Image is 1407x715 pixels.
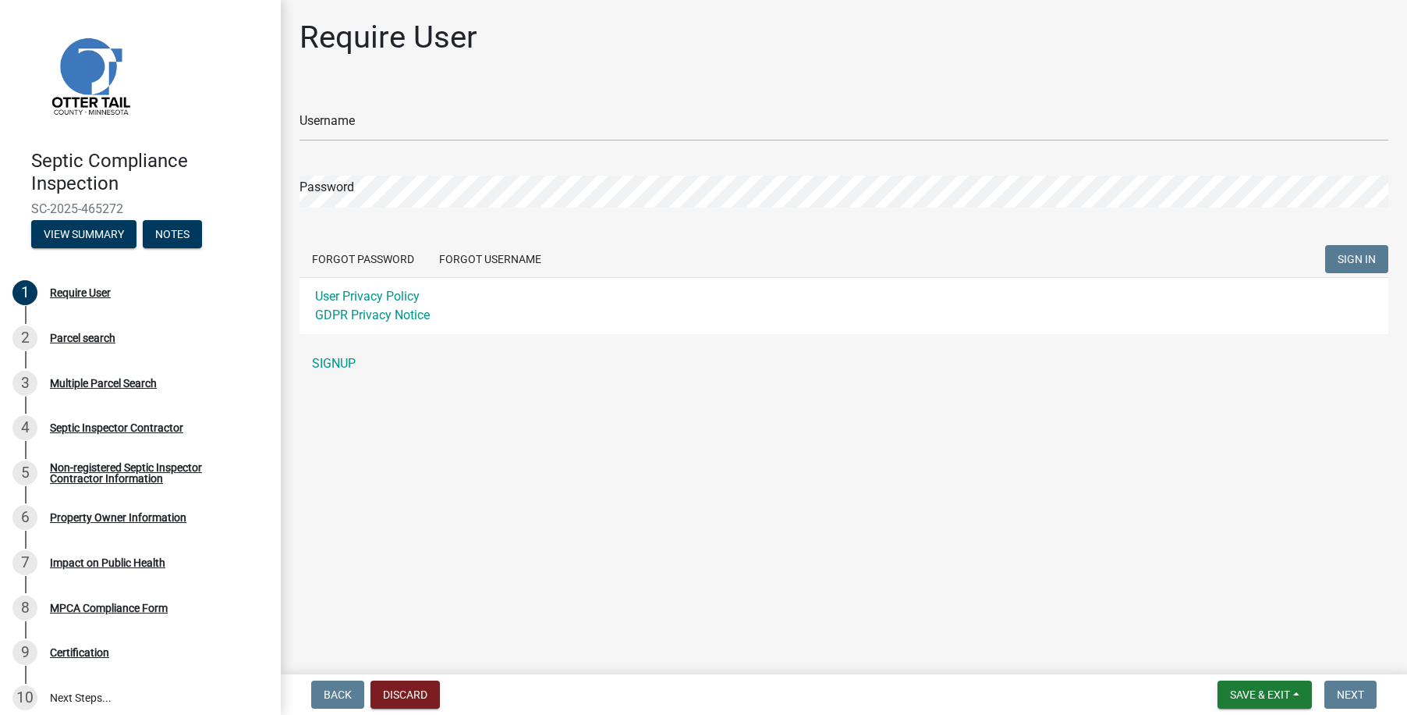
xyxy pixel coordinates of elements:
div: Septic Inspector Contractor [50,422,183,433]
button: SIGN IN [1325,245,1388,273]
div: 5 [12,461,37,486]
div: Multiple Parcel Search [50,378,157,389]
a: GDPR Privacy Notice [315,308,430,322]
div: 6 [12,505,37,530]
div: Certification [50,647,109,658]
wm-modal-confirm: Notes [143,229,202,241]
button: Back [311,681,364,709]
a: User Privacy Policy [315,289,420,304]
div: Property Owner Information [50,512,186,523]
div: 4 [12,415,37,440]
span: Next [1337,688,1364,701]
button: Notes [143,220,202,248]
div: 10 [12,685,37,710]
div: MPCA Compliance Form [50,603,168,614]
div: 3 [12,371,37,396]
span: Back [324,688,352,701]
div: Parcel search [50,333,115,343]
wm-modal-confirm: Summary [31,229,136,241]
a: SIGNUP [299,348,1388,379]
div: 7 [12,550,37,575]
span: SIGN IN [1338,253,1376,265]
div: Require User [50,287,111,298]
div: 2 [12,325,37,350]
button: Save & Exit [1217,681,1312,709]
div: 1 [12,280,37,305]
div: 8 [12,596,37,621]
div: Impact on Public Health [50,557,165,568]
span: SC-2025-465272 [31,201,250,216]
button: Forgot Password [299,245,427,273]
button: Discard [370,681,440,709]
span: Save & Exit [1230,688,1290,701]
button: Next [1324,681,1377,709]
h1: Require User [299,19,477,56]
div: Non-registered Septic Inspector Contractor Information [50,462,256,484]
h4: Septic Compliance Inspection [31,150,268,195]
button: View Summary [31,220,136,248]
button: Forgot Username [427,245,554,273]
div: 9 [12,640,37,665]
img: Otter Tail County, Minnesota [31,16,148,133]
